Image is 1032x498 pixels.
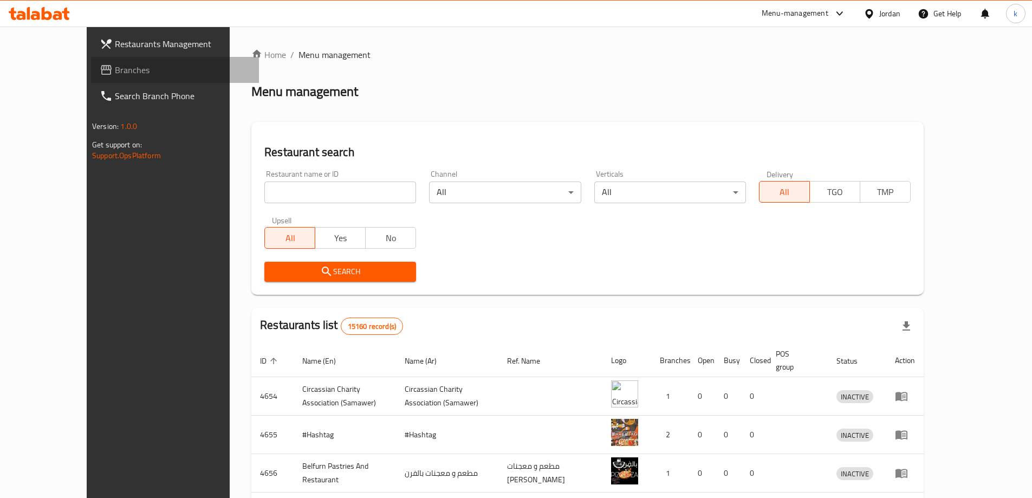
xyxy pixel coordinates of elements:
[689,416,715,454] td: 0
[759,181,810,203] button: All
[651,454,689,493] td: 1
[498,454,602,493] td: مطعم و معجنات [PERSON_NAME]
[895,467,915,480] div: Menu
[689,454,715,493] td: 0
[611,419,638,446] img: #Hashtag
[341,321,403,332] span: 15160 record(s)
[836,391,873,403] span: INACTIVE
[92,148,161,163] a: Support.OpsPlatform
[893,313,919,339] div: Export file
[251,83,358,100] h2: Menu management
[809,181,860,203] button: TGO
[602,344,651,377] th: Logo
[651,344,689,377] th: Branches
[895,428,915,441] div: Menu
[260,354,281,367] span: ID
[251,48,924,61] nav: breadcrumb
[594,182,746,203] div: All
[762,7,828,20] div: Menu-management
[715,416,741,454] td: 0
[272,216,292,224] label: Upsell
[715,377,741,416] td: 0
[741,377,767,416] td: 0
[269,230,311,246] span: All
[264,182,416,203] input: Search for restaurant name or ID..
[865,184,906,200] span: TMP
[92,138,142,152] span: Get support on:
[273,265,407,279] span: Search
[429,182,581,203] div: All
[298,48,371,61] span: Menu management
[836,429,873,442] span: INACTIVE
[294,454,396,493] td: Belfurn Pastries And Restaurant
[611,457,638,484] img: Belfurn Pastries And Restaurant
[341,318,403,335] div: Total records count
[836,390,873,403] div: INACTIVE
[315,227,366,249] button: Yes
[895,390,915,403] div: Menu
[507,354,554,367] span: Ref. Name
[115,89,250,102] span: Search Branch Phone
[836,467,873,480] div: INACTIVE
[120,119,137,133] span: 1.0.0
[689,377,715,416] td: 0
[290,48,294,61] li: /
[651,416,689,454] td: 2
[91,31,259,57] a: Restaurants Management
[741,454,767,493] td: 0
[302,354,350,367] span: Name (En)
[886,344,924,377] th: Action
[860,181,911,203] button: TMP
[715,454,741,493] td: 0
[264,262,416,282] button: Search
[294,416,396,454] td: #Hashtag
[91,83,259,109] a: Search Branch Phone
[260,317,403,335] h2: Restaurants list
[115,63,250,76] span: Branches
[294,377,396,416] td: ​Circassian ​Charity ​Association​ (Samawer)
[251,454,294,493] td: 4656
[264,227,315,249] button: All
[405,354,451,367] span: Name (Ar)
[611,380,638,408] img: ​Circassian ​Charity ​Association​ (Samawer)
[396,416,498,454] td: #Hashtag
[320,230,361,246] span: Yes
[776,347,815,373] span: POS group
[814,184,856,200] span: TGO
[879,8,900,20] div: Jordan
[689,344,715,377] th: Open
[92,119,119,133] span: Version:
[91,57,259,83] a: Branches
[741,416,767,454] td: 0
[115,37,250,50] span: Restaurants Management
[370,230,412,246] span: No
[251,48,286,61] a: Home
[741,344,767,377] th: Closed
[836,468,873,480] span: INACTIVE
[1014,8,1017,20] span: k
[251,377,294,416] td: 4654
[396,377,498,416] td: ​Circassian ​Charity ​Association​ (Samawer)
[396,454,498,493] td: مطعم و معجنات بالفرن
[651,377,689,416] td: 1
[251,416,294,454] td: 4655
[264,144,911,160] h2: Restaurant search
[365,227,416,249] button: No
[836,354,872,367] span: Status
[767,170,794,178] label: Delivery
[764,184,806,200] span: All
[715,344,741,377] th: Busy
